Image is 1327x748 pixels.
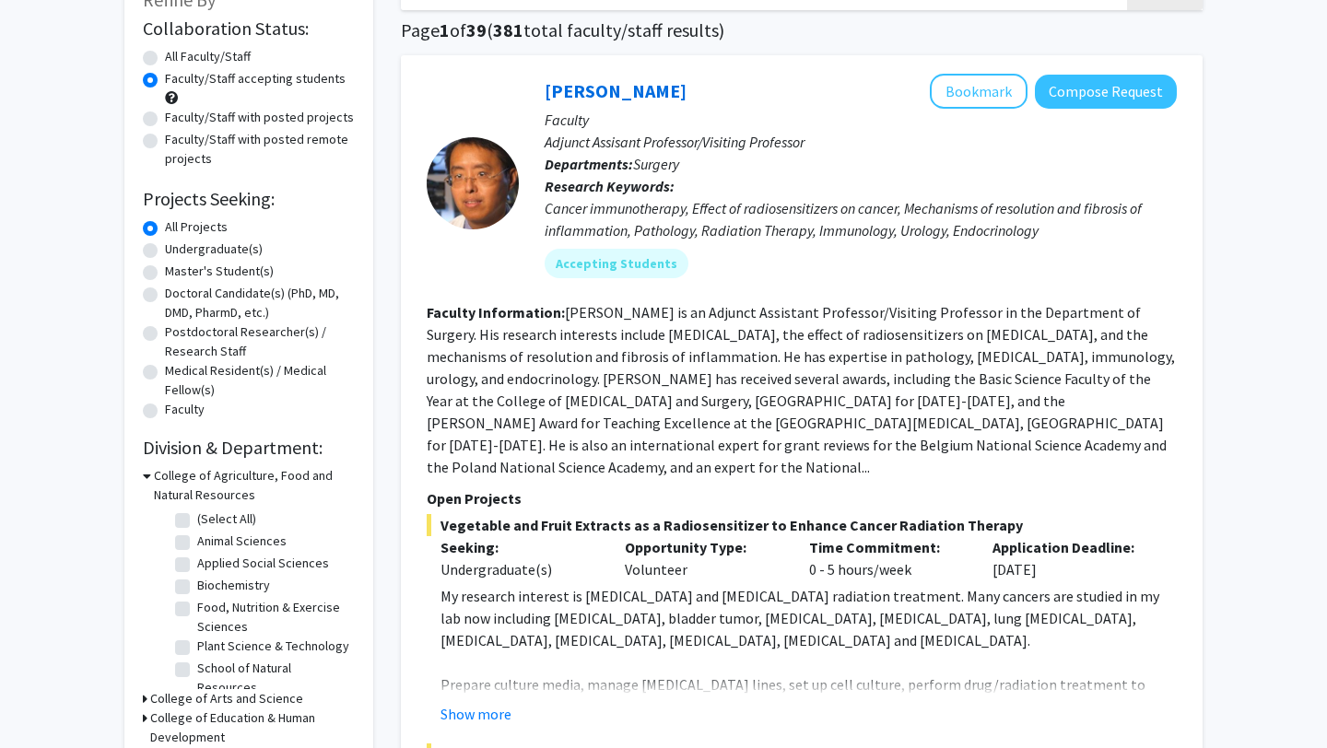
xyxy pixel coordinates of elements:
h2: Collaboration Status: [143,18,355,40]
span: 39 [466,18,487,41]
label: Doctoral Candidate(s) (PhD, MD, DMD, PharmD, etc.) [165,284,355,322]
b: Research Keywords: [545,177,675,195]
div: 0 - 5 hours/week [795,536,980,580]
label: Undergraduate(s) [165,240,263,259]
div: [DATE] [979,536,1163,580]
button: Add Yujiang Fang to Bookmarks [930,74,1028,109]
span: Prepare culture media, manage [MEDICAL_DATA] lines, set up cell culture, perform drug/radiation t... [440,675,1156,738]
label: Postdoctoral Researcher(s) / Research Staff [165,322,355,361]
h3: College of Education & Human Development [150,708,355,747]
p: Opportunity Type: [625,536,781,558]
h3: College of Agriculture, Food and Natural Resources [154,466,355,505]
p: Application Deadline: [992,536,1149,558]
label: Animal Sciences [197,532,287,551]
iframe: Chat [14,665,78,734]
h2: Projects Seeking: [143,188,355,210]
label: Applied Social Sciences [197,554,329,573]
span: Surgery [633,155,679,173]
fg-read-more: [PERSON_NAME] is an Adjunct Assistant Professor/Visiting Professor in the Department of Surgery. ... [427,303,1175,476]
label: Faculty/Staff with posted projects [165,108,354,127]
label: (Select All) [197,509,256,529]
label: Master's Student(s) [165,262,274,281]
button: Show more [440,703,511,725]
span: 1 [440,18,450,41]
p: Adjunct Assisant Professor/Visiting Professor [545,131,1177,153]
h2: Division & Department: [143,437,355,459]
label: All Faculty/Staff [165,47,251,66]
label: School of Natural Resources [197,659,350,697]
label: Biochemistry [197,576,270,595]
p: Time Commitment: [809,536,966,558]
div: Cancer immunotherapy, Effect of radiosensitizers on cancer, Mechanisms of resolution and fibrosis... [545,197,1177,241]
b: Departments: [545,155,633,173]
span: 381 [493,18,523,41]
div: Undergraduate(s) [440,558,597,580]
label: Faculty [165,400,205,419]
p: Open Projects [427,487,1177,509]
button: Compose Request to Yujiang Fang [1035,75,1177,109]
label: Faculty/Staff with posted remote projects [165,130,355,169]
h1: Page of ( total faculty/staff results) [401,19,1203,41]
label: Faculty/Staff accepting students [165,69,346,88]
span: Vegetable and Fruit Extracts as a Radiosensitizer to Enhance Cancer Radiation Therapy [427,514,1177,536]
label: Food, Nutrition & Exercise Sciences [197,598,350,637]
span: My research interest is [MEDICAL_DATA] and [MEDICAL_DATA] radiation treatment. Many cancers are s... [440,587,1159,649]
label: Medical Resident(s) / Medical Fellow(s) [165,361,355,400]
h3: College of Arts and Science [150,689,303,708]
b: Faculty Information: [427,303,565,321]
label: Plant Science & Technology [197,637,349,656]
label: All Projects [165,217,228,237]
div: Volunteer [611,536,795,580]
p: Faculty [545,109,1177,131]
p: Seeking: [440,536,597,558]
mat-chip: Accepting Students [545,249,688,278]
a: [PERSON_NAME] [545,79,687,102]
